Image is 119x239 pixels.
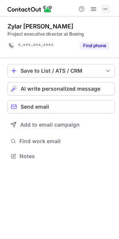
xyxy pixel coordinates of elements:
div: Project executive director at Boeing [7,31,115,37]
span: AI write personalized message [21,86,100,92]
button: Send email [7,100,115,114]
button: save-profile-one-click [7,64,115,78]
img: ContactOut v5.3.10 [7,4,52,13]
span: Find work email [19,138,112,145]
button: Reveal Button [80,42,109,49]
button: Notes [7,151,115,161]
span: Add to email campaign [20,122,80,128]
button: Add to email campaign [7,118,115,131]
div: Zylar [PERSON_NAME] [7,22,73,30]
button: Find work email [7,136,115,146]
span: Notes [19,153,112,160]
span: Send email [21,104,49,110]
div: Save to List / ATS / CRM [21,68,101,74]
button: AI write personalized message [7,82,115,96]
